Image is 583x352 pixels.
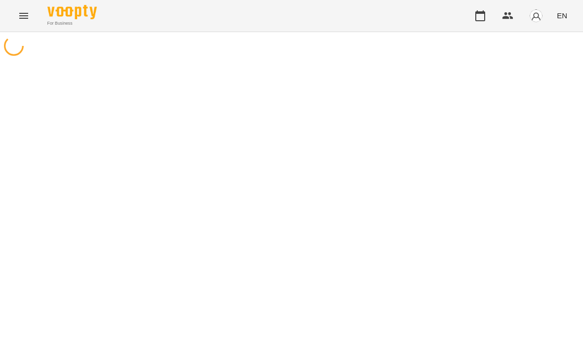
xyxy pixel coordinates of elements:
img: avatar_s.png [529,9,543,23]
img: Voopty Logo [47,5,97,19]
button: EN [553,6,571,25]
span: EN [557,10,567,21]
button: Menu [12,4,36,28]
span: For Business [47,20,97,27]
